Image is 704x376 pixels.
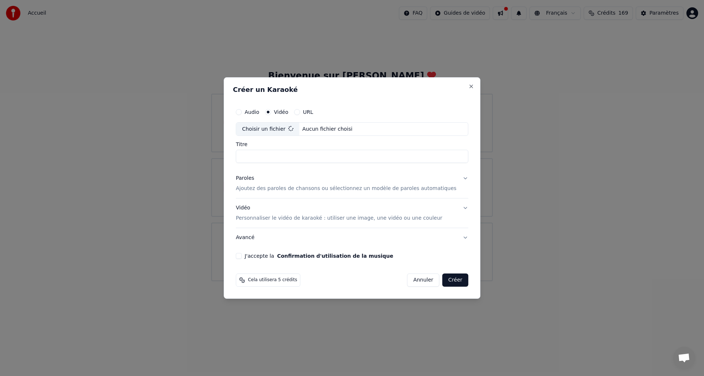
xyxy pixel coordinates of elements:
button: ParolesAjoutez des paroles de chansons ou sélectionnez un modèle de paroles automatiques [236,169,468,198]
label: Audio [245,109,259,115]
p: Personnaliser le vidéo de karaoké : utiliser une image, une vidéo ou une couleur [236,215,442,222]
label: Vidéo [274,109,288,115]
div: Choisir un fichier [236,123,299,136]
div: Vidéo [236,205,442,222]
div: Aucun fichier choisi [300,126,356,133]
button: VidéoPersonnaliser le vidéo de karaoké : utiliser une image, une vidéo ou une couleur [236,199,468,228]
h2: Créer un Karaoké [233,86,471,93]
p: Ajoutez des paroles de chansons ou sélectionnez un modèle de paroles automatiques [236,185,456,193]
label: J'accepte la [245,253,393,258]
label: URL [303,109,313,115]
button: Avancé [236,228,468,247]
button: Annuler [407,273,439,287]
button: J'accepte la [277,253,393,258]
label: Titre [236,142,468,147]
div: Paroles [236,175,254,182]
button: Créer [443,273,468,287]
span: Cela utilisera 5 crédits [248,277,297,283]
